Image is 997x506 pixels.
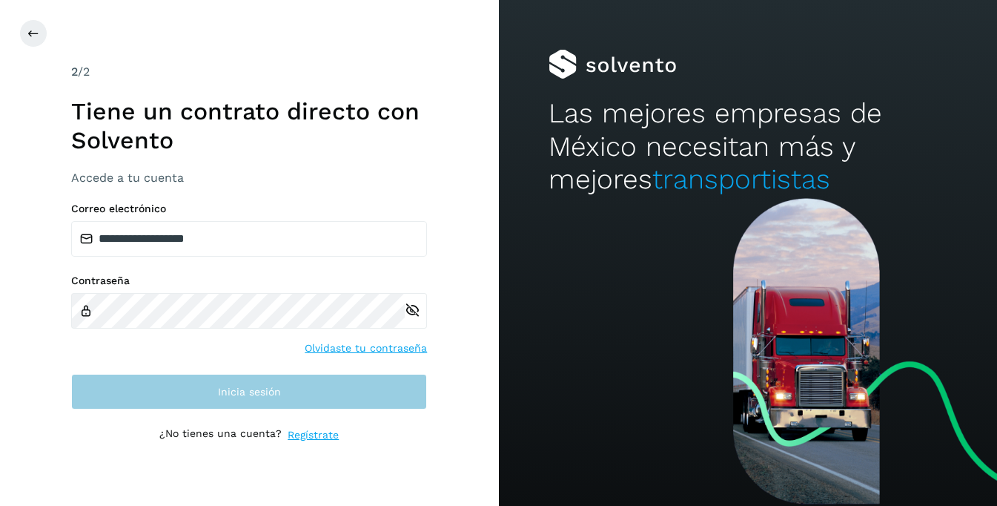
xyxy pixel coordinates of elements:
span: Inicia sesión [218,387,281,397]
a: Regístrate [288,427,339,443]
label: Contraseña [71,275,427,287]
label: Correo electrónico [71,203,427,215]
h1: Tiene un contrato directo con Solvento [71,97,427,154]
a: Olvidaste tu contraseña [305,341,427,356]
span: 2 [71,65,78,79]
h3: Accede a tu cuenta [71,171,427,185]
span: transportistas [652,163,830,195]
div: /2 [71,63,427,81]
p: ¿No tienes una cuenta? [159,427,282,443]
h2: Las mejores empresas de México necesitan más y mejores [549,97,947,196]
button: Inicia sesión [71,374,427,410]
